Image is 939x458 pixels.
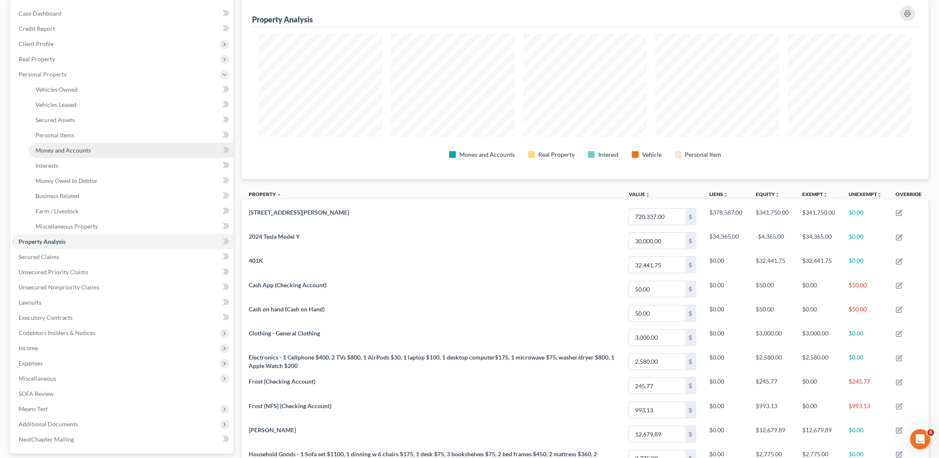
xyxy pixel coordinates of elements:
span: Money Owed to Debtor [35,177,98,184]
td: $0.00 [842,349,889,373]
i: unfold_more [877,192,882,197]
iframe: Intercom live chat [910,429,931,450]
div: Property Analysis [252,14,313,25]
span: Vehicles Leased [35,101,76,108]
td: $2,580.00 [749,349,796,373]
a: Valueunfold_more [629,191,650,197]
span: Cash App (Checking Account) [249,281,326,289]
div: $ [686,330,696,346]
td: $50.00 [749,301,796,325]
td: $0.00 [703,277,749,301]
td: $32,441.75 [749,253,796,277]
td: $0.00 [796,398,842,422]
a: Property Analysis [12,234,233,249]
td: $0.00 [703,374,749,398]
span: Client Profile [19,40,54,47]
td: $0.00 [842,229,889,253]
span: NextChapter Mailing [19,436,74,443]
td: $12,679.89 [749,422,796,446]
span: Personal Items [35,131,74,139]
span: Personal Property [19,71,67,78]
td: $12,679.89 [796,422,842,446]
span: Farm / Livestock [35,207,79,215]
td: $0.00 [796,277,842,301]
div: $ [686,281,696,297]
input: 0.00 [629,233,686,249]
div: Personal Item [685,150,722,159]
div: Money and Accounts [459,150,515,159]
td: -$4,365.00 [749,229,796,253]
span: Secured Claims [19,253,59,260]
div: $ [686,402,696,418]
div: $ [686,426,696,442]
td: $2,580.00 [796,349,842,373]
i: unfold_more [724,192,729,197]
i: unfold_more [775,192,780,197]
span: Executory Contracts [19,314,73,321]
th: Override [889,186,929,205]
td: $34,365.00 [703,229,749,253]
a: Exemptunfold_more [803,191,828,197]
td: $341,750.00 [749,204,796,229]
a: Vehicles Leased [29,97,233,112]
td: $378,587.00 [703,204,749,229]
div: $ [686,233,696,249]
td: $50.00 [842,301,889,325]
i: unfold_more [645,192,650,197]
a: Secured Claims [12,249,233,264]
td: $0.00 [703,398,749,422]
span: Secured Assets [35,116,75,123]
td: $0.00 [842,253,889,277]
span: Unsecured Nonpriority Claims [19,284,99,291]
td: $34,365.00 [796,229,842,253]
input: 0.00 [629,209,686,225]
input: 0.00 [629,281,686,297]
a: Unsecured Nonpriority Claims [12,280,233,295]
td: $0.00 [703,349,749,373]
a: Vehicles Owned [29,82,233,97]
td: $245.77 [749,374,796,398]
td: $0.00 [703,422,749,446]
td: $0.00 [703,325,749,349]
span: Expenses [19,360,43,367]
div: $ [686,354,696,370]
span: Case Dashboard [19,10,62,17]
input: 0.00 [629,402,686,418]
td: $0.00 [842,325,889,349]
a: Property expand_less [249,191,282,197]
span: Business Related [35,192,79,199]
span: Vehicles Owned [35,86,78,93]
div: $ [686,378,696,394]
input: 0.00 [629,378,686,394]
input: 0.00 [629,354,686,370]
div: $ [686,305,696,322]
td: $0.00 [842,422,889,446]
a: Personal Items [29,128,233,143]
a: Money and Accounts [29,143,233,158]
div: $ [686,209,696,225]
td: $3,000.00 [796,325,842,349]
a: Money Owed to Debtor [29,173,233,188]
td: $0.00 [703,301,749,325]
span: Clothing - General Clothing [249,330,320,337]
a: Credit Report [12,21,233,36]
td: $50.00 [842,277,889,301]
td: $993.13 [842,398,889,422]
span: [STREET_ADDRESS][PERSON_NAME] [249,209,349,216]
span: Cash on hand (Cash on Hand) [249,305,325,313]
div: Interest [598,150,619,159]
div: $ [686,257,696,273]
span: 6 [928,429,934,436]
td: $32,441.75 [796,253,842,277]
a: NextChapter Mailing [12,432,233,447]
span: Real Property [19,55,55,63]
div: Vehicle [642,150,662,159]
i: unfold_more [823,192,828,197]
input: 0.00 [629,330,686,346]
span: Property Analysis [19,238,65,245]
a: Case Dashboard [12,6,233,21]
a: Secured Assets [29,112,233,128]
span: 2024 Tesla Model Y [249,233,300,240]
td: $993.13 [749,398,796,422]
span: Money and Accounts [35,147,91,154]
